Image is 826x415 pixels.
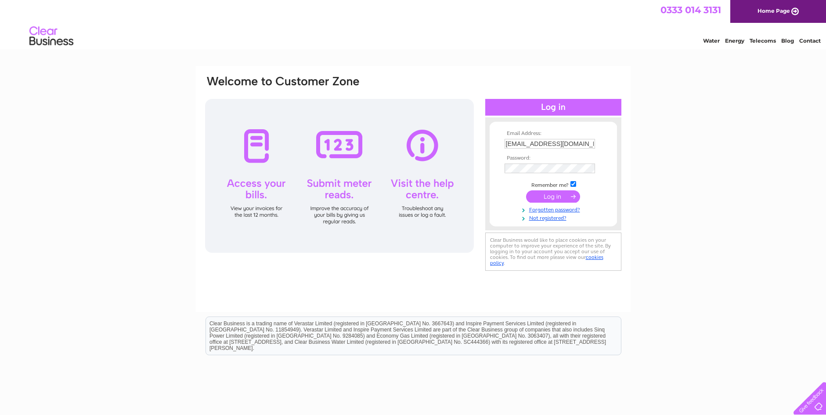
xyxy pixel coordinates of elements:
a: Contact [799,37,821,44]
div: Clear Business is a trading name of Verastar Limited (registered in [GEOGRAPHIC_DATA] No. 3667643... [206,5,621,43]
a: Not registered? [505,213,604,222]
input: Submit [526,190,580,203]
a: Blog [781,37,794,44]
a: Energy [725,37,744,44]
td: Remember me? [502,180,604,189]
a: cookies policy [490,254,603,266]
img: logo.png [29,23,74,50]
th: Email Address: [502,131,604,137]
a: Telecoms [750,37,776,44]
th: Password: [502,155,604,161]
a: 0333 014 3131 [660,4,721,15]
a: Water [703,37,720,44]
a: Forgotten password? [505,205,604,213]
div: Clear Business would like to place cookies on your computer to improve your experience of the sit... [485,233,621,271]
